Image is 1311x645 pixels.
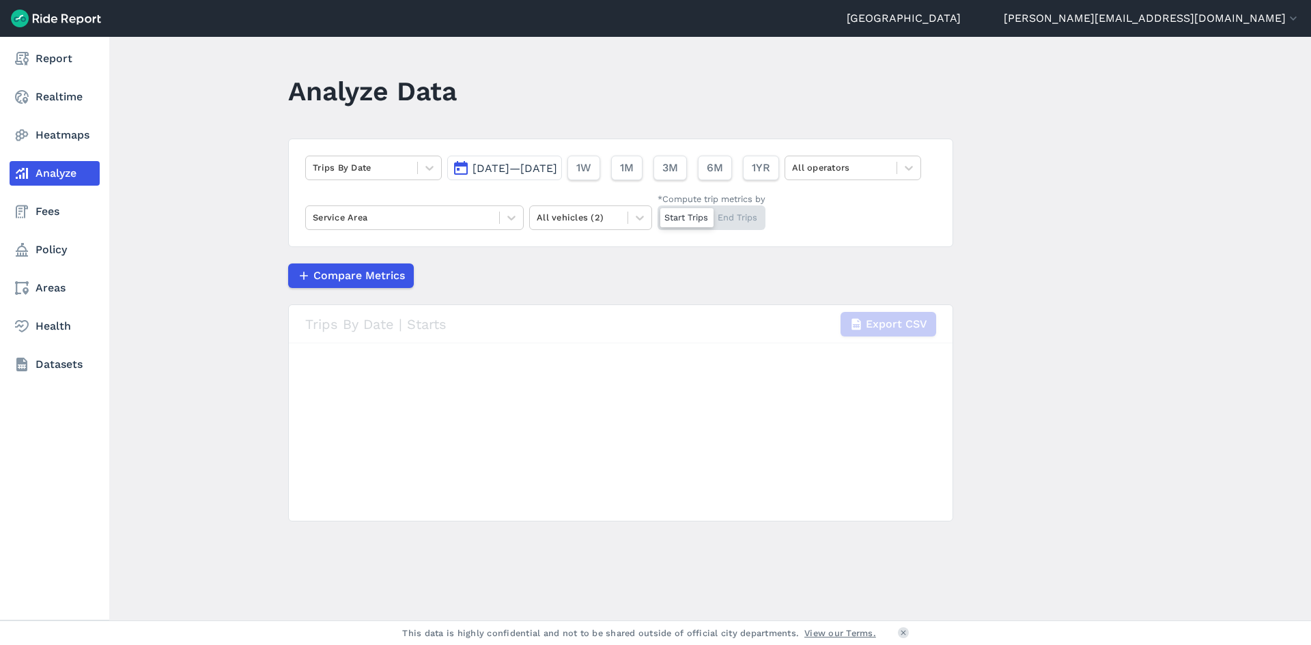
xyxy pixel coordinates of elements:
[804,627,876,640] a: View our Terms.
[698,156,732,180] button: 6M
[10,85,100,109] a: Realtime
[707,160,723,176] span: 6M
[576,160,591,176] span: 1W
[288,72,457,110] h1: Analyze Data
[11,10,101,27] img: Ride Report
[620,160,634,176] span: 1M
[743,156,779,180] button: 1YR
[10,314,100,339] a: Health
[10,238,100,262] a: Policy
[10,161,100,186] a: Analyze
[10,199,100,224] a: Fees
[1004,10,1300,27] button: [PERSON_NAME][EMAIL_ADDRESS][DOMAIN_NAME]
[662,160,678,176] span: 3M
[447,156,562,180] button: [DATE]—[DATE]
[313,268,405,284] span: Compare Metrics
[473,162,557,175] span: [DATE]—[DATE]
[288,263,414,288] button: Compare Metrics
[10,352,100,377] a: Datasets
[10,123,100,147] a: Heatmaps
[611,156,643,180] button: 1M
[658,192,765,205] div: *Compute trip metrics by
[567,156,600,180] button: 1W
[847,10,961,27] a: [GEOGRAPHIC_DATA]
[752,160,770,176] span: 1YR
[10,276,100,300] a: Areas
[10,46,100,71] a: Report
[653,156,687,180] button: 3M
[289,305,953,521] div: loading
